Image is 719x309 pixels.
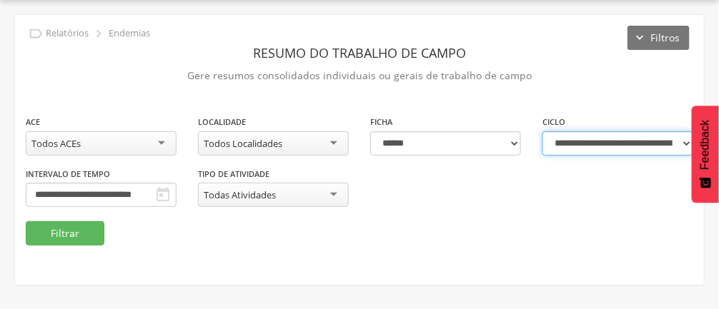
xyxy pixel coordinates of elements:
p: Relatórios [46,28,89,39]
i:  [28,26,44,41]
div: Todos Localidades [204,137,282,150]
i:  [91,26,106,41]
button: Filtrar [26,221,104,245]
button: Feedback - Mostrar pesquisa [692,106,719,203]
label: Ficha [370,116,392,128]
label: ACE [26,116,40,128]
button: Filtros [628,26,690,50]
label: Tipo de Atividade [198,168,269,180]
div: Todos ACEs [31,137,81,150]
label: Localidade [198,116,246,128]
p: Gere resumos consolidados individuais ou gerais de trabalho de campo [26,66,693,86]
p: Endemias [109,28,150,39]
i:  [154,186,172,203]
label: Intervalo de Tempo [26,168,110,180]
span: Feedback [699,120,712,170]
header: Resumo do Trabalho de Campo [26,40,693,66]
label: Ciclo [542,116,565,128]
div: Todas Atividades [204,188,276,201]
